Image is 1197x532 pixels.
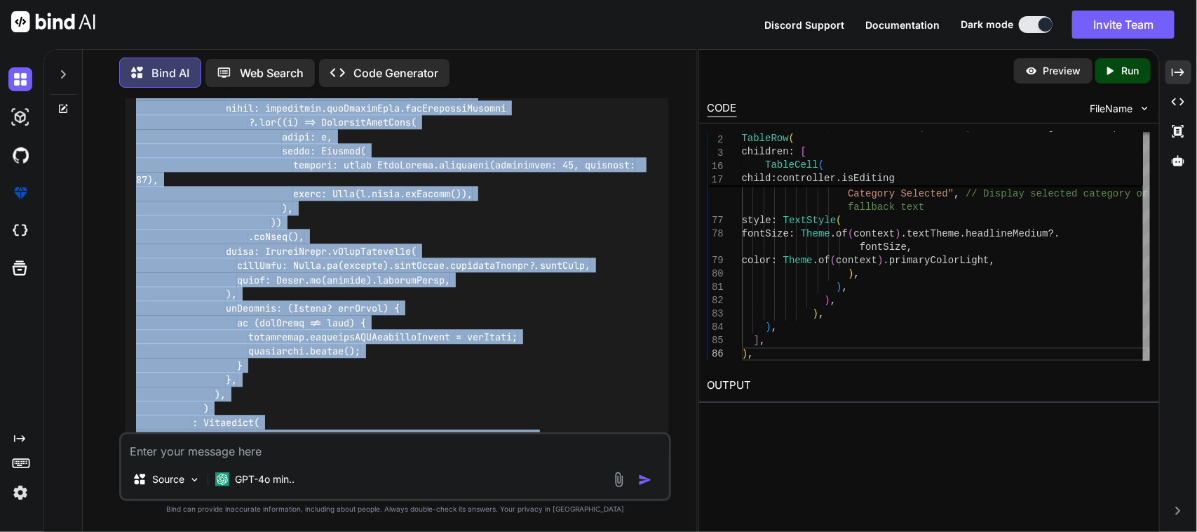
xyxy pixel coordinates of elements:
button: Documentation [865,18,940,32]
span: . [883,255,888,266]
img: Pick Models [189,474,201,486]
p: Bind can provide inaccurate information, including about people. Always double-check its answers.... [119,504,672,514]
div: 83 [708,307,724,321]
span: ( [836,215,841,226]
span: Theme [801,228,830,239]
span: . [960,228,966,239]
div: 85 [708,334,724,347]
img: GPT-4o mini [215,472,229,486]
img: Bind AI [11,11,95,32]
span: : [789,146,794,157]
span: ) [877,255,883,266]
span: TextStyle [783,215,837,226]
div: 81 [708,281,724,294]
span: headlineMedium [966,228,1048,239]
span: : [771,173,777,184]
span: ( [818,159,824,171]
div: 86 [708,347,724,361]
div: 80 [708,267,724,281]
p: Web Search [240,65,304,81]
span: ?. [954,175,966,186]
div: 82 [708,294,724,307]
p: Run [1122,64,1139,78]
span: label [966,175,995,186]
span: Documentation [865,19,940,31]
img: darkChat [8,67,32,91]
span: ) [813,308,818,319]
img: chevron down [1139,102,1151,114]
span: TableRow [742,133,789,144]
span: ) [848,268,853,279]
span: . [813,255,818,266]
span: controller [742,175,801,186]
span: ) [895,228,900,239]
span: , [842,281,848,293]
span: Theme [783,255,813,266]
p: Bind AI [151,65,189,81]
span: , [759,335,765,346]
span: TableCell [765,159,818,171]
span: isEditing [842,173,895,184]
span: context [836,255,877,266]
span: : [771,255,777,266]
span: Discord Support [764,19,844,31]
img: preview [1025,65,1038,77]
span: of [836,228,848,239]
p: Code Generator [353,65,438,81]
div: 84 [708,321,724,334]
div: CODE [708,100,737,117]
span: fontSize [742,228,789,239]
span: , [907,241,912,253]
span: , [771,321,777,333]
span: , [989,255,995,266]
button: Invite Team [1072,11,1175,39]
span: ) [765,321,771,333]
span: 17 [708,173,724,187]
span: , [830,295,836,306]
img: icon [638,473,652,487]
span: , [818,308,824,319]
span: textTheme [907,228,960,239]
span: FileName [1090,102,1133,116]
span: ( [830,255,836,266]
img: cloudideIcon [8,219,32,243]
h2: OUTPUT [699,369,1159,402]
span: context [853,228,895,239]
img: settings [8,481,32,505]
span: 2 [708,133,724,147]
span: 16 [708,160,724,173]
img: premium [8,181,32,205]
span: style [742,215,771,226]
span: children [742,146,789,157]
span: fontSize [860,241,907,253]
span: controller [777,173,836,184]
span: . [801,175,806,186]
span: selectedNCRCategoryChoice [806,175,954,186]
span: [ [801,146,806,157]
span: Dark mode [961,18,1013,32]
span: ?? [995,175,1007,186]
span: : [771,215,777,226]
p: Source [152,472,184,486]
span: , [954,188,959,199]
img: githubDark [8,143,32,167]
span: ( [848,228,853,239]
div: 79 [708,254,724,267]
span: : [789,228,794,239]
span: color [742,255,771,266]
span: . [836,173,841,184]
img: attachment [611,472,627,488]
p: GPT-4o min.. [235,472,295,486]
span: of [818,255,830,266]
span: fallback text [848,201,924,213]
p: Preview [1043,64,1081,78]
span: ( [789,133,794,144]
img: darkAi-studio [8,105,32,129]
span: ) [836,281,841,293]
span: Category Selected" [848,188,954,199]
span: "No [1013,175,1030,186]
span: primaryColorLight [889,255,989,266]
span: . [830,228,836,239]
button: Discord Support [764,18,844,32]
span: child [742,173,771,184]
